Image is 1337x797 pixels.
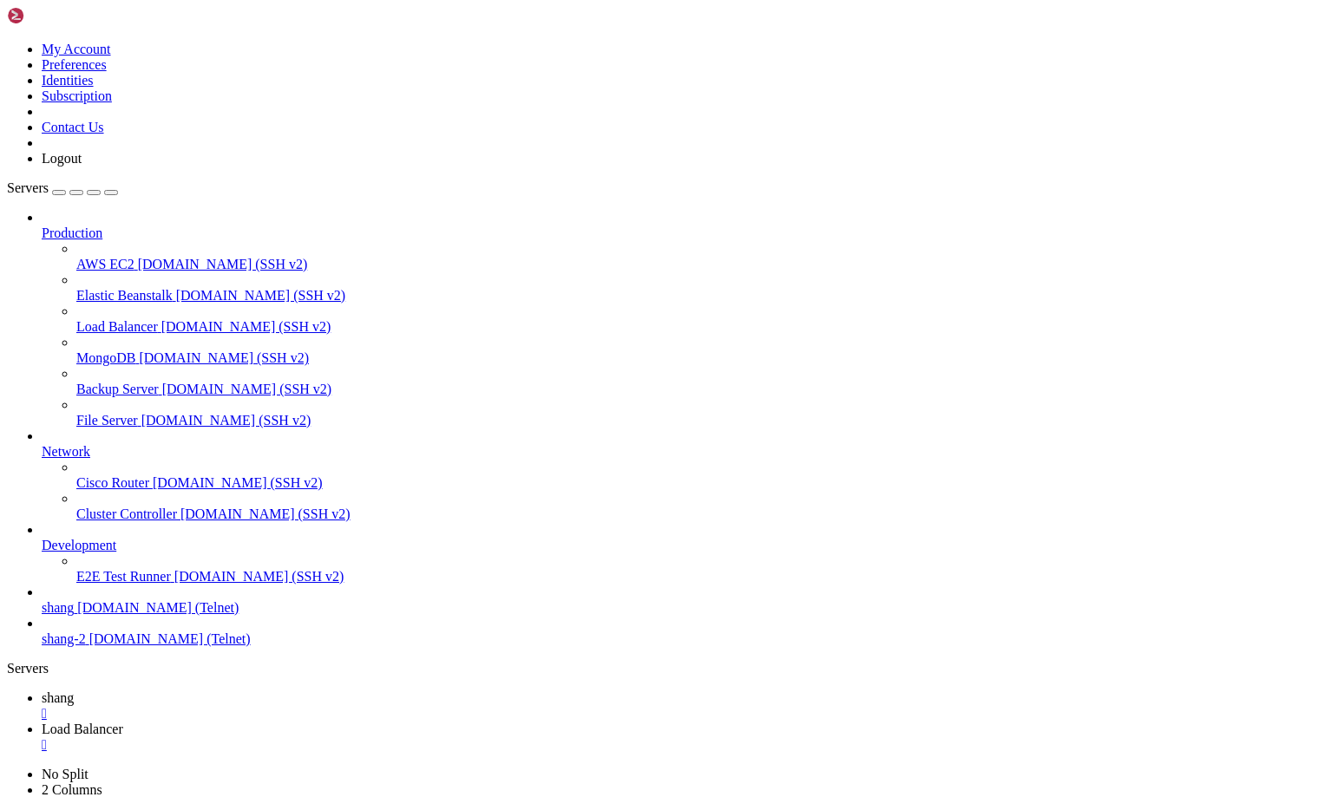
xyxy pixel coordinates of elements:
img: Shellngn [7,7,107,24]
span: [DOMAIN_NAME] (SSH v2) [161,319,331,334]
span: [DOMAIN_NAME] (SSH v2) [139,350,309,365]
a: Subscription [42,88,112,103]
span: [DOMAIN_NAME] (SSH v2) [176,288,346,303]
li: shang [DOMAIN_NAME] (Telnet) [42,585,1330,616]
a: Identities [42,73,94,88]
a: Cluster Controller [DOMAIN_NAME] (SSH v2) [76,506,1330,522]
span: MongoDB [76,350,135,365]
a: Network [42,444,1330,460]
li: Development [42,522,1330,585]
li: Backup Server [DOMAIN_NAME] (SSH v2) [76,366,1330,397]
a: Load Balancer [42,722,1330,753]
span: Backup Server [76,382,159,396]
a: My Account [42,42,111,56]
li: Cluster Controller [DOMAIN_NAME] (SSH v2) [76,491,1330,522]
span: [DOMAIN_NAME] (SSH v2) [180,506,351,521]
span: shang-2 [42,631,86,646]
span: shang [42,600,74,615]
span: Cluster Controller [76,506,177,521]
a: Servers [7,180,118,195]
li: Production [42,210,1330,428]
span: [DOMAIN_NAME] (SSH v2) [174,569,344,584]
a: Cisco Router [DOMAIN_NAME] (SSH v2) [76,475,1330,491]
span: AWS EC2 [76,257,134,271]
a: MongoDB [DOMAIN_NAME] (SSH v2) [76,350,1330,366]
li: Cisco Router [DOMAIN_NAME] (SSH v2) [76,460,1330,491]
a: Contact Us [42,120,104,134]
li: Load Balancer [DOMAIN_NAME] (SSH v2) [76,304,1330,335]
a: AWS EC2 [DOMAIN_NAME] (SSH v2) [76,257,1330,272]
li: E2E Test Runner [DOMAIN_NAME] (SSH v2) [76,553,1330,585]
li: AWS EC2 [DOMAIN_NAME] (SSH v2) [76,241,1330,272]
span: [DOMAIN_NAME] (SSH v2) [162,382,332,396]
span: Servers [7,180,49,195]
span: Production [42,225,102,240]
a: E2E Test Runner [DOMAIN_NAME] (SSH v2) [76,569,1330,585]
span: shang [42,690,74,705]
a: Backup Server [DOMAIN_NAME] (SSH v2) [76,382,1330,397]
a: Preferences [42,57,107,72]
span: [DOMAIN_NAME] (Telnet) [89,631,251,646]
span: E2E Test Runner [76,569,171,584]
li: File Server [DOMAIN_NAME] (SSH v2) [76,397,1330,428]
a:  [42,737,1330,753]
a: Load Balancer [DOMAIN_NAME] (SSH v2) [76,319,1330,335]
li: shang-2 [DOMAIN_NAME] (Telnet) [42,616,1330,647]
span: [DOMAIN_NAME] (SSH v2) [141,413,311,428]
span: [DOMAIN_NAME] (SSH v2) [153,475,323,490]
li: Elastic Beanstalk [DOMAIN_NAME] (SSH v2) [76,272,1330,304]
a: Logout [42,151,82,166]
span: Cisco Router [76,475,149,490]
li: Network [42,428,1330,522]
a: Development [42,538,1330,553]
span: Load Balancer [42,722,123,736]
a:  [42,706,1330,722]
div: Servers [7,661,1330,676]
span: Development [42,538,116,552]
span: Load Balancer [76,319,158,334]
a: No Split [42,767,88,781]
a: shang [DOMAIN_NAME] (Telnet) [42,600,1330,616]
a: shang-2 [DOMAIN_NAME] (Telnet) [42,631,1330,647]
span: File Server [76,413,138,428]
li: MongoDB [DOMAIN_NAME] (SSH v2) [76,335,1330,366]
span: Network [42,444,90,459]
a: Production [42,225,1330,241]
a: Elastic Beanstalk [DOMAIN_NAME] (SSH v2) [76,288,1330,304]
a: File Server [DOMAIN_NAME] (SSH v2) [76,413,1330,428]
a: shang [42,690,1330,722]
a: 2 Columns [42,782,102,797]
span: Elastic Beanstalk [76,288,173,303]
span: [DOMAIN_NAME] (SSH v2) [138,257,308,271]
span: [DOMAIN_NAME] (Telnet) [77,600,239,615]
